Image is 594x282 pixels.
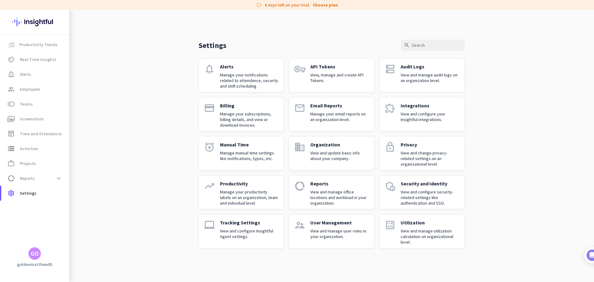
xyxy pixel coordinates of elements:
[385,141,396,153] i: lock
[220,219,279,226] p: Tracking Settings
[220,180,279,187] p: Productivity
[256,2,262,8] i: label
[401,72,459,83] p: View and manage audit logs on an organization level.
[401,219,459,226] p: Utilization
[220,150,279,161] p: Manage manual time settings like notifications, types, etc.
[7,71,15,78] i: notification_important
[7,160,15,167] i: work_outline
[20,145,38,152] span: Activities
[7,175,15,182] i: data_usage
[1,141,69,156] a: storageActivities
[1,186,69,201] a: settingsSettings
[204,141,215,153] i: alarm_add
[20,85,41,93] span: Employees
[20,175,35,182] span: Reports
[310,180,369,187] p: Reports
[7,145,15,152] i: storage
[199,97,284,131] a: paymentBillingManage your subscriptions, billing details, and view or download invoices.
[1,37,69,52] a: menu-itemProductivity Trends
[310,72,369,83] p: View, manage and create API Tokens.
[220,63,279,70] p: Alerts
[310,189,369,206] p: View and manage office locations and workload in your organization.
[289,136,374,170] a: domainOrganizationView and update basic info about your company.
[19,41,58,48] span: Productivity Trends
[1,171,69,186] a: data_usageReportsexpand_more
[294,141,305,153] i: domain
[1,111,69,126] a: perm_mediaScreenshots
[310,63,369,70] p: API Tokens
[401,228,459,245] p: View and manage utilization calculation on organizational level.
[199,58,284,92] a: notificationsAlertsManage your notifications related to attendance, security and shift scheduling
[310,141,369,148] p: Organization
[1,156,69,171] a: work_outlineProjects
[220,72,279,89] p: Manage your notifications related to attendance, security and shift scheduling
[310,228,369,239] p: View and manage user roles in your organization.
[385,180,396,192] i: admin_panel_settings
[289,58,374,92] a: vpn_keyAPI TokensView, manage and create API Tokens.
[401,141,459,148] p: Privacy
[7,189,15,197] i: settings
[401,102,459,109] p: Integrations
[204,63,215,75] i: notifications
[401,63,459,70] p: Audit Logs
[199,175,284,209] a: trending_upProductivityManage your productivity labels on an organization, team and individual le...
[1,126,69,141] a: event_noteTime and Attendance
[401,111,459,122] p: View and configure your Insightful integrations.
[310,219,369,226] p: User Management
[401,40,465,51] input: Search
[204,102,215,114] i: payment
[20,160,36,167] span: Projects
[53,173,64,184] button: expand_more
[401,189,459,206] p: View and configure security-related settings like authentication and SSO.
[9,42,14,47] img: menu-item
[379,175,465,209] a: admin_panel_settingsSecurity and IdentityView and configure security-related settings like authen...
[31,250,39,257] div: GO
[7,100,15,108] i: toll
[379,58,465,92] a: dnsAudit LogsView and manage audit logs on an organization level.
[220,228,279,239] p: View and configure Insightful Agent settings.
[204,219,215,231] i: laptop_mac
[20,130,62,137] span: Time and Attendance
[20,189,37,197] span: Settings
[220,141,279,148] p: Manual Time
[1,67,69,82] a: notification_importantAlerts
[401,180,459,187] p: Security and Identity
[379,136,465,170] a: lockPrivacyView and change privacy-related settings on an organizational level.
[73,10,77,282] img: menu-toggle
[1,82,69,97] a: groupEmployees
[294,180,305,192] i: data_usage
[289,97,374,131] a: emailEmail ReportsManage your email reports on an organization level.
[20,71,31,78] span: Alerts
[7,130,15,137] i: event_note
[204,180,215,192] i: trending_up
[289,175,374,209] a: data_usageReportsView and manage office locations and workload in your organization.
[379,214,465,248] a: calculateUtilizationView and manage utilization calculation on organizational level.
[289,214,374,248] a: supervisor_accountUser ManagementView and manage user roles in your organization.
[220,189,279,206] p: Manage your productivity labels on an organization, team and individual level.
[294,102,305,114] i: email
[404,42,410,48] i: search
[7,56,15,63] i: av_timer
[1,97,69,111] a: tollTeams
[385,219,396,231] i: calculate
[379,97,465,131] a: extensionIntegrationsView and configure your Insightful integrations.
[401,150,459,167] p: View and change privacy-related settings on an organizational level.
[310,111,369,122] p: Manage your email reports on an organization level.
[385,102,396,114] i: extension
[199,136,284,170] a: alarm_addManual TimeManage manual time settings like notifications, types, etc.
[12,10,57,34] img: Insightful logo
[313,2,338,8] a: Choose plan
[7,85,15,93] i: group
[310,102,369,109] p: Email Reports
[199,41,226,50] p: Settings
[385,63,396,75] i: dns
[7,115,15,123] i: perm_media
[220,102,279,109] p: Billing
[294,219,305,231] i: supervisor_account
[294,63,305,75] i: vpn_key
[220,111,279,128] p: Manage your subscriptions, billing details, and view or download invoices.
[20,100,33,108] span: Teams
[20,115,44,123] span: Screenshots
[1,52,69,67] a: av_timerReal-Time Insights
[199,214,284,248] a: laptop_macTracking SettingsView and configure Insightful Agent settings.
